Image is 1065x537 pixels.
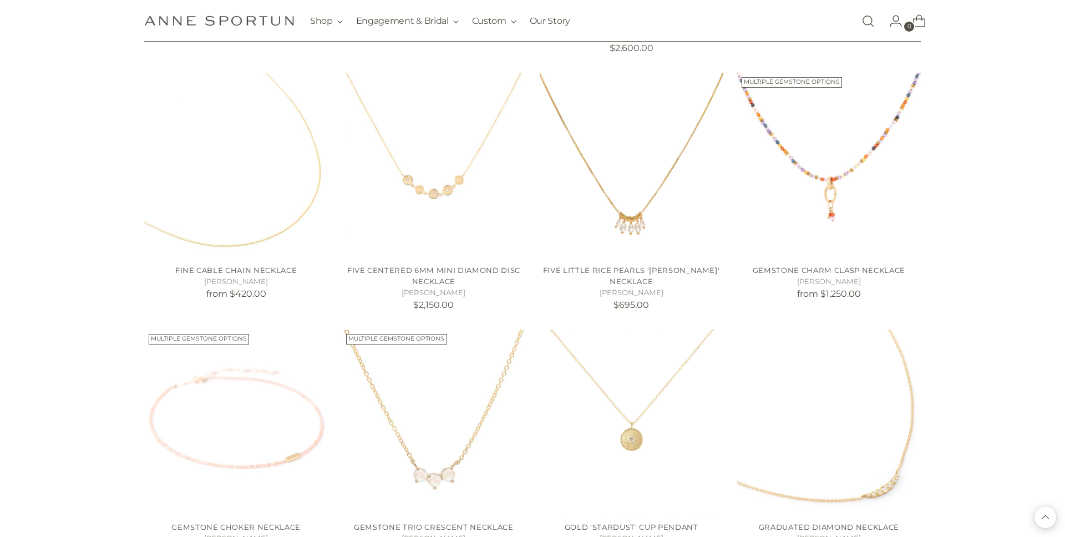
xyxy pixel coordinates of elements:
[171,523,301,531] a: Gemstone Choker Necklace
[144,330,328,513] a: Gemstone Choker Necklace
[857,10,879,32] a: Open search modal
[753,266,905,275] a: Gemstone Charm Clasp Necklace
[543,266,720,286] a: Five Little Rice Pearls '[PERSON_NAME]' Necklace
[342,330,525,513] img: Trio Crescent Necklace - Anne Sportun Fine Jewellery
[737,330,921,513] a: Graduated Diamond Necklace
[342,330,525,513] a: Gemstone Trio Crescent Necklace
[144,73,328,256] a: Fine Cable Chain Necklace
[144,73,328,256] img: Fine Cable Chain Necklace - Anne Sportun Fine Jewellery
[1034,506,1056,528] button: Back to top
[759,523,899,531] a: Graduated Diamond Necklace
[880,10,902,32] a: Go to the account page
[413,300,454,310] span: $2,150.00
[175,266,297,275] a: Fine Cable Chain Necklace
[144,287,328,301] p: from $420.00
[472,9,516,33] button: Custom
[540,73,723,256] a: Five Little Rice Pearls 'Luna' Necklace
[610,43,653,53] span: $2,600.00
[737,287,921,301] p: from $1,250.00
[904,22,914,32] span: 0
[540,330,723,513] a: Gold 'Stardust' Cup Pendant
[737,73,921,256] a: Gemstone Charm Clasp Necklace
[613,300,649,310] span: $695.00
[356,9,459,33] button: Engagement & Bridal
[342,73,525,256] a: Five Centered 6mm Mini Diamond Disc Necklace
[530,9,570,33] a: Our Story
[540,287,723,298] h5: [PERSON_NAME]
[144,330,328,513] img: Gemstone Choker Necklace - Anne Sportun Fine Jewellery
[904,10,926,32] a: Open cart modal
[565,523,698,531] a: Gold 'Stardust' Cup Pendant
[347,266,520,286] a: Five Centered 6mm Mini Diamond Disc Necklace
[354,523,513,531] a: Gemstone Trio Crescent Necklace
[310,9,343,33] button: Shop
[144,276,328,287] h5: [PERSON_NAME]
[342,287,525,298] h5: [PERSON_NAME]
[144,16,294,26] a: Anne Sportun Fine Jewellery
[737,330,921,513] img: Graduated Diamond Neckace - Anne Sportun Fine Jewellery
[737,276,921,287] h5: [PERSON_NAME]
